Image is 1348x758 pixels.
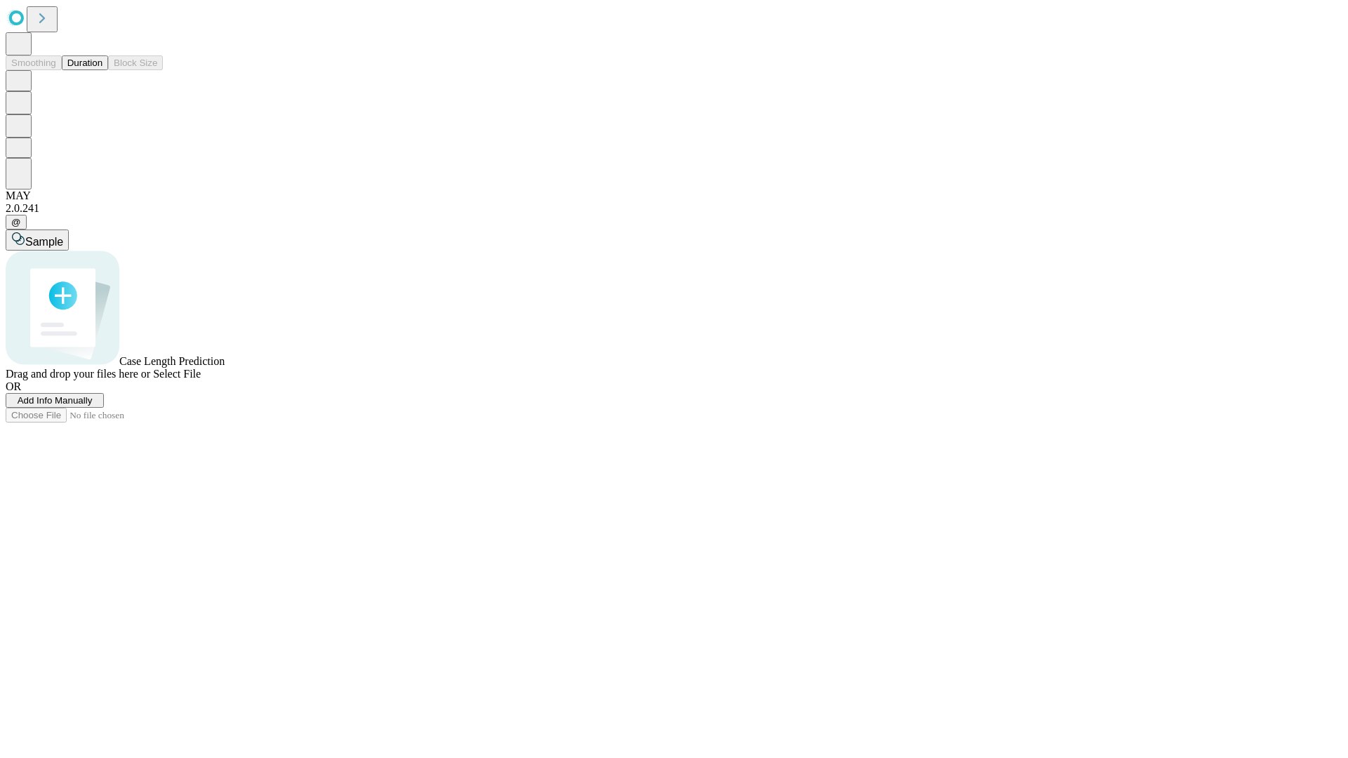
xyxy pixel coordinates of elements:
[153,368,201,380] span: Select File
[6,380,21,392] span: OR
[6,215,27,230] button: @
[6,368,150,380] span: Drag and drop your files here or
[62,55,108,70] button: Duration
[119,355,225,367] span: Case Length Prediction
[6,202,1342,215] div: 2.0.241
[18,395,93,406] span: Add Info Manually
[6,393,104,408] button: Add Info Manually
[25,236,63,248] span: Sample
[6,55,62,70] button: Smoothing
[6,230,69,251] button: Sample
[6,189,1342,202] div: MAY
[11,217,21,227] span: @
[108,55,163,70] button: Block Size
